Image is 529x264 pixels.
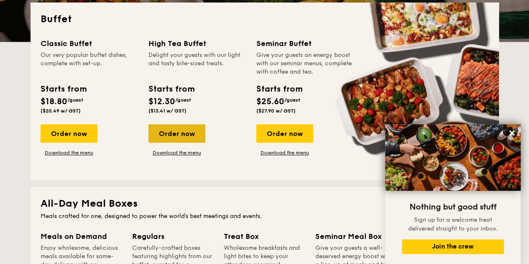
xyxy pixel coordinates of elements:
div: Seminar Buffet [256,38,354,49]
div: Seminar Meal Box [315,231,397,242]
a: Download the menu [256,149,313,156]
span: Sign up for a welcome treat delivered straight to your inbox. [408,216,498,232]
h2: Buffet [41,13,489,26]
h2: All-Day Meal Boxes [41,197,489,210]
div: High Tea Buffet [148,38,246,49]
div: Order now [256,124,313,143]
div: Meals crafted for one, designed to power the world's best meetings and events. [41,212,489,220]
span: ($20.49 w/ GST) [41,108,81,114]
span: ($27.90 w/ GST) [256,108,296,114]
span: $12.30 [148,97,175,107]
span: /guest [175,97,191,103]
span: $18.80 [41,97,67,107]
div: Meals on Demand [41,231,122,242]
div: Classic Buffet [41,38,138,49]
span: $25.60 [256,97,284,107]
img: DSC07876-Edit02-Large.jpeg [385,124,521,191]
button: Join the crew [402,239,504,254]
a: Download the menu [148,149,205,156]
span: /guest [67,97,83,103]
div: Regulars [132,231,214,242]
span: Nothing but good stuff [409,202,496,212]
div: Order now [148,124,205,143]
a: Download the menu [41,149,97,156]
div: Delight your guests with our light and tasty bite-sized treats. [148,51,246,76]
div: Treat Box [224,231,305,242]
div: Our very popular buffet dishes, complete with set-up. [41,51,138,76]
span: ($13.41 w/ GST) [148,108,187,114]
div: Starts from [256,83,302,95]
div: Give your guests an energy boost with our seminar menus, complete with coffee and tea. [256,51,354,76]
div: Starts from [148,83,194,95]
button: Close [505,126,519,140]
div: Starts from [41,83,86,95]
span: /guest [284,97,300,103]
div: Order now [41,124,97,143]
